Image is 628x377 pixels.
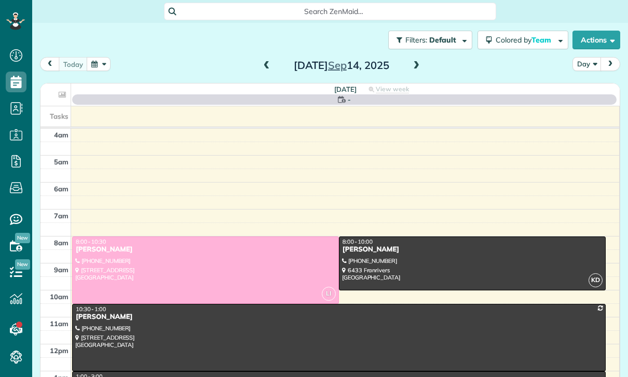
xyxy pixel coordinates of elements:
[376,85,409,93] span: View week
[54,185,69,193] span: 6am
[75,245,336,254] div: [PERSON_NAME]
[54,158,69,166] span: 5am
[59,57,88,71] button: today
[600,57,620,71] button: next
[405,35,427,45] span: Filters:
[54,212,69,220] span: 7am
[589,273,603,287] span: KD
[50,319,69,328] span: 11am
[54,131,69,139] span: 4am
[477,31,568,49] button: Colored byTeam
[15,259,30,270] span: New
[76,305,106,313] span: 10:30 - 1:00
[76,238,106,245] span: 8:00 - 10:30
[429,35,457,45] span: Default
[383,31,472,49] a: Filters: Default
[40,57,60,71] button: prev
[572,31,620,49] button: Actions
[54,239,69,247] span: 8am
[388,31,472,49] button: Filters: Default
[15,233,30,243] span: New
[572,57,602,71] button: Day
[342,245,603,254] div: [PERSON_NAME]
[348,94,351,105] span: -
[531,35,553,45] span: Team
[50,292,69,301] span: 10am
[343,238,373,245] span: 8:00 - 10:00
[54,266,69,274] span: 9am
[334,85,357,93] span: [DATE]
[50,112,69,120] span: Tasks
[328,59,347,72] span: Sep
[75,313,603,322] div: [PERSON_NAME]
[322,287,336,301] span: LI
[496,35,555,45] span: Colored by
[50,346,69,355] span: 12pm
[277,60,406,71] h2: [DATE] 14, 2025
